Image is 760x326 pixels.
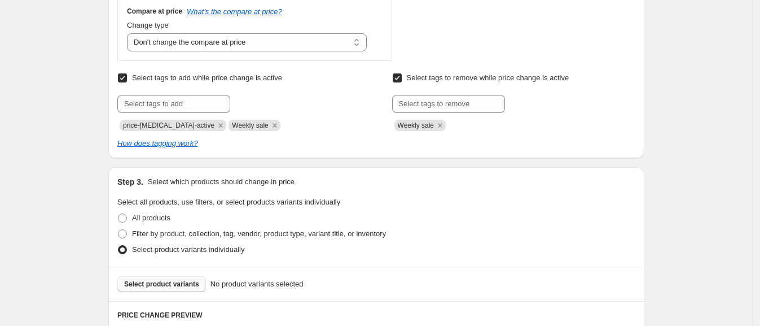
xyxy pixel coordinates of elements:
button: Remove Weekly sale [435,120,445,131]
span: Change type [127,21,169,29]
span: Select product variants [124,280,199,289]
button: Remove Weekly sale [270,120,280,131]
h2: Step 3. [117,176,143,188]
h6: PRICE CHANGE PREVIEW [117,311,635,320]
input: Select tags to add [117,95,230,113]
span: price-change-job-active [123,121,214,129]
span: Weekly sale [398,121,434,129]
span: All products [132,214,170,222]
span: Filter by product, collection, tag, vendor, product type, variant title, or inventory [132,229,386,238]
span: Select product variants individually [132,245,244,254]
button: Remove price-change-job-active [216,120,226,131]
span: Weekly sale [232,121,268,129]
h3: Compare at price [127,7,182,16]
a: How does tagging work? [117,139,197,147]
input: Select tags to remove [392,95,505,113]
button: What's the compare at price? [187,7,282,16]
span: No product variants selected [210,279,304,290]
span: Select tags to add while price change is active [132,73,282,82]
button: Select product variants [117,276,206,292]
p: Select which products should change in price [148,176,295,188]
span: Select tags to remove while price change is active [407,73,569,82]
span: Select all products, use filters, or select products variants individually [117,198,340,206]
